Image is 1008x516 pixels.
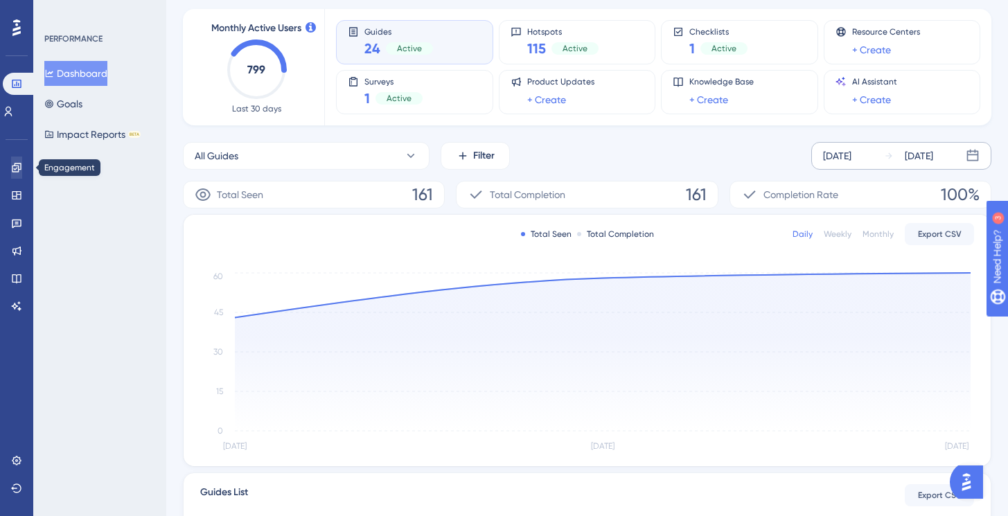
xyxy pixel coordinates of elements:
button: Export CSV [905,484,974,506]
tspan: 0 [218,426,223,436]
span: Completion Rate [763,186,838,203]
div: BETA [128,131,141,138]
span: Product Updates [527,76,594,87]
span: Guides List [200,484,248,506]
span: 1 [364,89,370,108]
div: [DATE] [905,148,933,164]
span: Filter [473,148,495,164]
span: Guides [364,26,433,36]
span: Active [387,93,412,104]
span: Active [563,43,587,54]
button: Dashboard [44,61,107,86]
span: Export CSV [918,229,962,240]
span: 24 [364,39,380,58]
span: Hotspots [527,26,599,36]
button: Export CSV [905,223,974,245]
div: Total Completion [577,229,654,240]
div: PERFORMANCE [44,33,103,44]
a: + Create [689,91,728,108]
button: All Guides [183,142,430,170]
span: Knowledge Base [689,76,754,87]
span: AI Assistant [852,76,897,87]
button: Impact ReportsBETA [44,122,141,147]
a: + Create [852,91,891,108]
text: 799 [247,63,265,76]
iframe: UserGuiding AI Assistant Launcher [950,461,991,503]
div: Monthly [863,229,894,240]
button: Goals [44,91,82,116]
div: 3 [96,7,100,18]
span: Monthly Active Users [211,20,301,37]
a: + Create [527,91,566,108]
span: 1 [689,39,695,58]
tspan: 30 [213,347,223,357]
a: + Create [852,42,891,58]
span: Resource Centers [852,26,920,37]
tspan: 60 [213,272,223,281]
span: Active [711,43,736,54]
span: 161 [412,184,433,206]
span: Need Help? [33,3,87,20]
span: All Guides [195,148,238,164]
span: Last 30 days [232,103,281,114]
span: Total Seen [217,186,263,203]
span: Export CSV [918,490,962,501]
span: 161 [686,184,707,206]
button: Filter [441,142,510,170]
tspan: 45 [214,308,223,317]
tspan: 15 [216,386,223,396]
span: Surveys [364,76,423,86]
div: [DATE] [823,148,851,164]
span: 115 [527,39,546,58]
tspan: [DATE] [945,441,969,451]
span: Total Completion [490,186,565,203]
span: Active [397,43,422,54]
tspan: [DATE] [223,441,247,451]
div: Weekly [824,229,851,240]
div: Total Seen [521,229,572,240]
span: 100% [941,184,980,206]
span: Checklists [689,26,748,36]
tspan: [DATE] [591,441,614,451]
div: Daily [793,229,813,240]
